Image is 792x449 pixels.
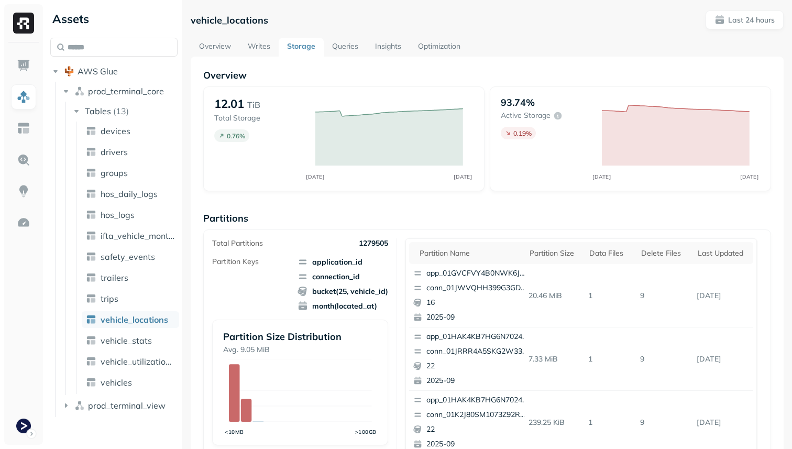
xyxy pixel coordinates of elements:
div: Delete Files [641,248,687,258]
p: 239.25 KiB [524,413,585,432]
p: ( 13 ) [113,106,129,116]
p: 1 [584,287,636,305]
span: trailers [101,272,128,283]
button: AWS Glue [50,63,178,80]
img: table [86,231,96,241]
a: Queries [324,38,367,57]
span: groups [101,168,128,178]
p: Total Storage [214,113,305,123]
p: conn_01K2J80SM1073Z92R7E8GSVA32 [426,410,528,420]
button: app_01GVCFVY4B0NWK6JYK87JP2WRPconn_01JWVQHH399G3GDDK7PZV34PAR162025-09 [409,264,533,327]
p: Last 24 hours [728,15,775,25]
p: app_01HAK4KB7HG6N7024210G3S8D5 [426,332,528,342]
a: hos_daily_logs [82,185,179,202]
span: prod_terminal_core [88,86,164,96]
span: ifta_vehicle_months [101,231,175,241]
p: 1279505 [359,238,388,248]
p: conn_01JWVQHH399G3GDDK7PZV34PAR [426,283,528,293]
p: vehicle_locations [191,14,268,26]
p: 93.74% [501,96,535,108]
p: conn_01JRRR4A5SKG2W33E8WS5QRQT7 [426,346,528,357]
p: 2025-09 [426,376,528,386]
img: Terminal [16,419,31,433]
div: Partition name [420,248,519,258]
img: table [86,356,96,367]
p: 22 [426,424,528,435]
p: Partition Size Distribution [223,331,377,343]
p: 16 [426,298,528,308]
span: vehicles [101,377,132,388]
button: Last 24 hours [706,10,784,29]
tspan: [DATE] [306,173,325,180]
span: Tables [85,106,111,116]
img: table [86,251,96,262]
tspan: [DATE] [593,173,611,180]
img: Optimization [17,216,30,229]
img: Insights [17,184,30,198]
p: TiB [247,98,260,111]
button: prod_terminal_view [61,397,178,414]
div: Assets [50,10,178,27]
p: 20.46 MiB [524,287,585,305]
p: 0.76 % [227,132,245,140]
a: ifta_vehicle_months [82,227,179,244]
tspan: >100GB [355,429,377,435]
img: Query Explorer [17,153,30,167]
a: Overview [191,38,239,57]
p: 1 [584,350,636,368]
img: table [86,377,96,388]
p: Partitions [203,212,771,224]
p: 9 [636,350,692,368]
span: AWS Glue [78,66,118,76]
span: month(located_at) [298,301,388,311]
img: Dashboard [17,59,30,72]
button: Tables(13) [71,103,179,119]
img: table [86,335,96,346]
span: safety_events [101,251,155,262]
a: Optimization [410,38,469,57]
span: devices [101,126,130,136]
a: groups [82,165,179,181]
div: Data Files [589,248,631,258]
img: table [86,272,96,283]
span: vehicle_stats [101,335,152,346]
p: 12.01 [214,96,244,111]
p: Sep 25, 2025 [692,287,753,305]
img: table [86,210,96,220]
tspan: [DATE] [454,173,472,180]
span: trips [101,293,118,304]
span: application_id [298,257,388,267]
a: Writes [239,38,279,57]
div: Last updated [698,248,748,258]
span: hos_logs [101,210,135,220]
div: Partition size [530,248,579,258]
p: app_01GVCFVY4B0NWK6JYK87JP2WRP [426,268,528,279]
span: bucket(25, vehicle_id) [298,286,388,297]
button: prod_terminal_core [61,83,178,100]
a: trips [82,290,179,307]
img: table [86,147,96,157]
p: Partition Keys [212,257,259,267]
a: vehicle_stats [82,332,179,349]
p: Active storage [501,111,551,121]
p: Avg. 9.05 MiB [223,345,377,355]
p: 1 [584,413,636,432]
span: hos_daily_logs [101,189,158,199]
span: prod_terminal_view [88,400,166,411]
a: devices [82,123,179,139]
img: table [86,126,96,136]
span: drivers [101,147,128,157]
img: root [64,66,74,76]
img: Ryft [13,13,34,34]
p: 9 [636,287,692,305]
img: namespace [74,86,85,96]
p: 2025-09 [426,312,528,323]
span: vehicle_locations [101,314,168,325]
a: vehicles [82,374,179,391]
p: Overview [203,69,771,81]
p: Sep 25, 2025 [692,350,753,368]
p: 7.33 MiB [524,350,585,368]
button: app_01HAK4KB7HG6N7024210G3S8D5conn_01JRRR4A5SKG2W33E8WS5QRQT7222025-09 [409,327,533,390]
p: 22 [426,361,528,371]
p: 9 [636,413,692,432]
